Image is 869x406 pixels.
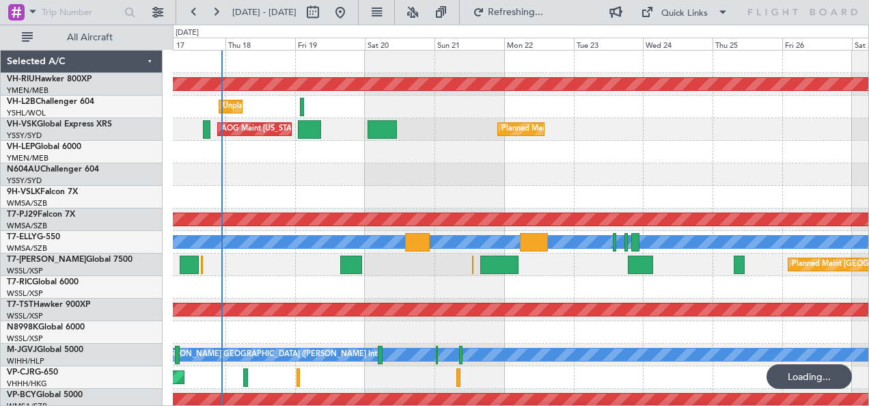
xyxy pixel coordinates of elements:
div: Unplanned Maint [GEOGRAPHIC_DATA] ([GEOGRAPHIC_DATA]) [223,96,447,117]
div: Planned Maint Sydney ([PERSON_NAME] Intl) [501,119,660,139]
div: [PERSON_NAME][GEOGRAPHIC_DATA] ([PERSON_NAME] Intl) [159,344,381,365]
a: VP-CJRG-650 [7,368,58,377]
a: WMSA/SZB [7,198,47,208]
a: T7-TSTHawker 900XP [7,301,90,309]
a: VHHH/HKG [7,379,47,389]
button: Quick Links [634,1,735,23]
span: VH-VSK [7,120,37,128]
a: VH-L2BChallenger 604 [7,98,94,106]
div: Tue 23 [574,38,644,50]
span: VH-RIU [7,75,35,83]
a: N8998KGlobal 6000 [7,323,85,331]
a: YMEN/MEB [7,153,49,163]
span: VP-CJR [7,368,35,377]
div: Loading... [767,364,852,389]
div: Sun 21 [434,38,504,50]
div: Fri 26 [782,38,852,50]
div: [DATE] [176,27,199,39]
span: N604AU [7,165,40,174]
a: WSSL/XSP [7,334,43,344]
span: Refreshing... [487,8,544,17]
span: [DATE] - [DATE] [232,6,296,18]
span: VH-L2B [7,98,36,106]
a: 9H-VSLKFalcon 7X [7,188,78,196]
a: T7-[PERSON_NAME]Global 7500 [7,256,133,264]
a: WMSA/SZB [7,243,47,254]
a: WMSA/SZB [7,221,47,231]
a: VH-LEPGlobal 6000 [7,143,81,151]
div: Fri 19 [295,38,365,50]
a: N604AUChallenger 604 [7,165,99,174]
a: WSSL/XSP [7,311,43,321]
div: Sat 20 [365,38,434,50]
a: T7-RICGlobal 6000 [7,278,79,286]
span: N8998K [7,323,38,331]
a: VH-VSKGlobal Express XRS [7,120,112,128]
span: M-JGVJ [7,346,37,354]
a: T7-PJ29Falcon 7X [7,211,75,219]
button: All Aircraft [15,27,148,49]
a: WSSL/XSP [7,288,43,299]
a: WIHH/HLP [7,356,44,366]
span: VH-LEP [7,143,35,151]
span: 9H-VSLK [7,188,40,196]
a: YSHL/WOL [7,108,46,118]
input: Trip Number [42,2,120,23]
a: VH-RIUHawker 800XP [7,75,92,83]
a: VP-BCYGlobal 5000 [7,391,83,399]
span: All Aircraft [36,33,144,42]
span: T7-PJ29 [7,211,38,219]
a: M-JGVJGlobal 5000 [7,346,83,354]
a: T7-ELLYG-550 [7,233,60,241]
div: Wed 17 [156,38,225,50]
a: WSSL/XSP [7,266,43,276]
span: T7-[PERSON_NAME] [7,256,86,264]
span: T7-TST [7,301,33,309]
span: T7-ELLY [7,233,37,241]
a: YSSY/SYD [7,131,42,141]
div: Thu 25 [713,38,782,50]
div: Thu 18 [225,38,295,50]
span: VP-BCY [7,391,36,399]
span: T7-RIC [7,278,32,286]
div: AOG Maint [US_STATE][GEOGRAPHIC_DATA] ([US_STATE] City Intl) [221,119,455,139]
div: Quick Links [661,7,708,21]
div: Wed 24 [643,38,713,50]
a: YSSY/SYD [7,176,42,186]
button: Refreshing... [467,1,549,23]
div: Mon 22 [504,38,574,50]
a: YMEN/MEB [7,85,49,96]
